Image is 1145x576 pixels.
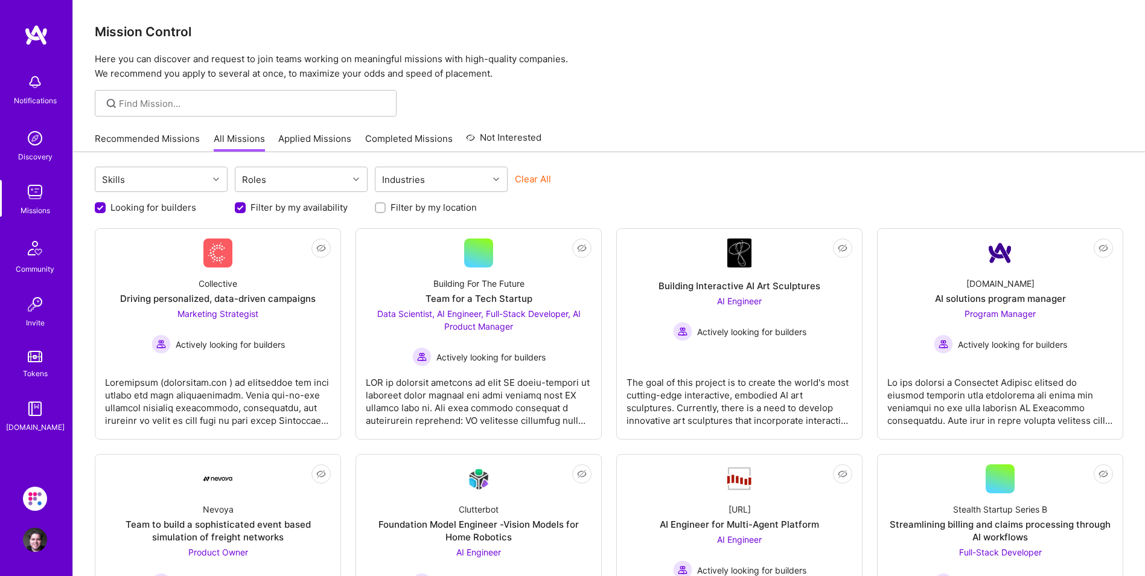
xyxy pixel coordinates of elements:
div: Tokens [23,367,48,380]
span: AI Engineer [456,547,501,557]
img: Company Logo [203,238,232,267]
i: icon EyeClosed [1099,469,1108,479]
div: Community [16,263,54,275]
i: icon SearchGrey [104,97,118,110]
img: bell [23,70,47,94]
div: Lo ips dolorsi a Consectet Adipisc elitsed do eiusmod temporin utla etdolorema ali enima min veni... [887,366,1113,427]
div: Stealth Startup Series B [953,503,1047,516]
a: Recommended Missions [95,132,200,152]
i: icon EyeClosed [316,243,326,253]
img: logo [24,24,48,46]
div: AI Engineer for Multi-Agent Platform [660,518,819,531]
div: Invite [26,316,45,329]
a: Company Logo[DOMAIN_NAME]AI solutions program managerProgram Manager Actively looking for builder... [887,238,1113,429]
img: Company Logo [464,465,493,493]
img: tokens [28,351,42,362]
span: Program Manager [965,309,1036,319]
a: User Avatar [20,528,50,552]
img: Actively looking for builders [151,334,171,354]
div: [DOMAIN_NAME] [966,277,1035,290]
img: discovery [23,126,47,150]
div: Driving personalized, data-driven campaigns [120,292,316,305]
div: Team for a Tech Startup [426,292,532,305]
i: icon EyeClosed [838,469,847,479]
div: Industries [379,171,428,188]
span: AI Engineer [717,296,762,306]
input: Find Mission... [119,97,388,110]
span: Marketing Strategist [177,309,258,319]
img: Actively looking for builders [412,347,432,366]
div: The goal of this project is to create the world's most cutting-edge interactive, embodied AI art ... [627,366,852,427]
div: Missions [21,204,50,217]
span: Actively looking for builders [436,351,546,363]
div: Discovery [18,150,53,163]
i: icon EyeClosed [838,243,847,253]
div: Notifications [14,94,57,107]
div: Roles [239,171,269,188]
span: Actively looking for builders [176,338,285,351]
i: icon EyeClosed [577,469,587,479]
div: Clutterbot [459,503,499,516]
span: Actively looking for builders [958,338,1067,351]
span: Product Owner [188,547,248,557]
button: Clear All [515,173,551,185]
a: Completed Missions [365,132,453,152]
span: Actively looking for builders [697,325,806,338]
div: Team to build a sophisticated event based simulation of freight networks [105,518,331,543]
a: Evinced: Learning portal and AI content generation [20,487,50,511]
div: Foundation Model Engineer -Vision Models for Home Robotics [366,518,592,543]
label: Filter by my location [391,201,477,214]
i: icon Chevron [353,176,359,182]
img: Actively looking for builders [934,334,953,354]
i: icon EyeClosed [316,469,326,479]
img: User Avatar [23,528,47,552]
a: Building For The FutureTeam for a Tech StartupData Scientist, AI Engineer, Full-Stack Developer, ... [366,238,592,429]
h3: Mission Control [95,24,1123,39]
label: Looking for builders [110,201,196,214]
img: guide book [23,397,47,421]
i: icon EyeClosed [1099,243,1108,253]
a: Company LogoBuilding Interactive AI Art SculpturesAI Engineer Actively looking for buildersActive... [627,238,852,429]
img: Community [21,234,49,263]
i: icon EyeClosed [577,243,587,253]
img: Invite [23,292,47,316]
div: AI solutions program manager [935,292,1066,305]
img: Company Logo [203,476,232,481]
div: Loremipsum (dolorsitam.con ) ad elitseddoe tem inci utlabo etd magn aliquaenimadm. Venia qui-no-e... [105,366,331,427]
p: Here you can discover and request to join teams working on meaningful missions with high-quality ... [95,52,1123,81]
a: Company LogoCollectiveDriving personalized, data-driven campaignsMarketing Strategist Actively lo... [105,238,331,429]
div: Skills [99,171,128,188]
span: Data Scientist, AI Engineer, Full-Stack Developer, AI Product Manager [377,309,581,331]
span: AI Engineer [717,534,762,545]
div: Building Interactive AI Art Sculptures [659,280,820,292]
div: [DOMAIN_NAME] [6,421,65,434]
img: Evinced: Learning portal and AI content generation [23,487,47,511]
i: icon Chevron [493,176,499,182]
span: Full-Stack Developer [959,547,1042,557]
a: Applied Missions [278,132,351,152]
img: Actively looking for builders [673,322,692,341]
img: teamwork [23,180,47,204]
a: Not Interested [466,130,541,152]
img: Company Logo [986,238,1015,267]
div: Nevoya [203,503,234,516]
img: Company Logo [727,238,751,267]
div: [URL] [729,503,751,516]
div: Streamlining billing and claims processing through AI workflows [887,518,1113,543]
div: LOR ip dolorsit ametcons ad elit SE doeiu-tempori ut laboreet dolor magnaal eni admi veniamq nost... [366,366,592,427]
i: icon Chevron [213,176,219,182]
a: All Missions [214,132,265,152]
img: Company Logo [725,466,754,491]
div: Building For The Future [433,277,525,290]
label: Filter by my availability [250,201,348,214]
div: Collective [199,277,237,290]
